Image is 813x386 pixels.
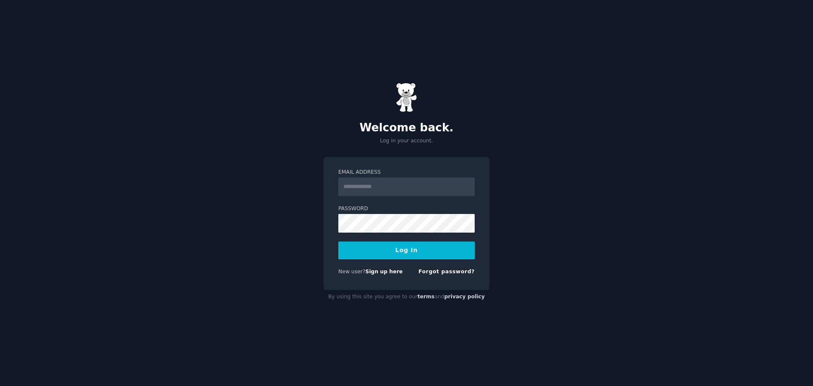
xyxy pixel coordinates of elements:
div: By using this site you agree to our and [324,290,489,304]
a: Sign up here [365,269,403,275]
label: Password [338,205,475,213]
a: privacy policy [444,294,485,300]
a: terms [418,294,434,300]
label: Email Address [338,169,475,176]
h2: Welcome back. [324,121,489,135]
img: Gummy Bear [396,83,417,112]
p: Log in your account. [324,137,489,145]
button: Log In [338,242,475,259]
span: New user? [338,269,365,275]
a: Forgot password? [418,269,475,275]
